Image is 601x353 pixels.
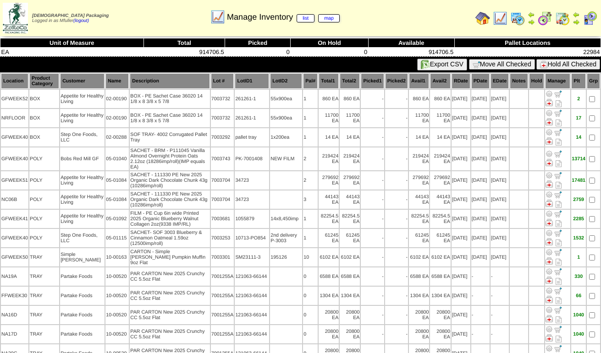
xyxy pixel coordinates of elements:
[340,109,360,127] td: 11700 EA
[452,147,470,170] td: [DATE]
[291,38,368,48] th: On Hold
[361,171,384,190] td: -
[303,210,318,228] td: 1
[471,147,490,170] td: [DATE]
[471,171,490,190] td: [DATE]
[471,248,490,266] td: [DATE]
[385,90,408,108] td: -
[409,171,429,190] td: 279692 EA
[491,147,509,170] td: [DATE]
[235,128,269,147] td: pallet tray
[546,118,553,125] img: Manage Hold
[554,268,562,275] img: Move
[385,147,408,170] td: -
[430,229,450,247] td: 61245 EA
[583,11,597,26] img: calendarcustomer.gif
[572,255,585,260] div: 1
[340,210,360,228] td: 82254.5 EA
[491,128,509,147] td: [DATE]
[409,190,429,209] td: 44143 EA
[417,59,467,71] button: Export CSV
[572,197,585,202] div: 2759
[1,147,28,170] td: GFWEEK40
[409,109,429,127] td: 11700 EA
[491,267,509,286] td: -
[471,128,490,147] td: [DATE]
[235,190,269,209] td: 34723
[340,128,360,147] td: 14 EA
[211,147,234,170] td: 7003743
[319,147,339,170] td: 219424 EA
[105,90,129,108] td: 02-00190
[546,200,553,207] img: Manage Hold
[361,109,384,127] td: -
[572,156,585,162] div: 13714
[361,90,384,108] td: -
[554,345,562,352] img: Move
[361,147,384,170] td: -
[572,115,585,121] div: 17
[235,171,269,190] td: 34723
[235,210,269,228] td: 1055879
[211,210,234,228] td: 7003681
[556,182,562,189] i: Note
[385,109,408,127] td: -
[452,248,470,266] td: [DATE]
[528,11,535,18] img: arrowleft.gif
[493,11,507,26] img: line_graph.gif
[60,190,105,209] td: Appetite for Healthy Living
[546,306,553,314] img: Adjust
[471,190,490,209] td: [DATE]
[303,90,318,108] td: 1
[270,109,302,127] td: 55x900ea
[60,171,105,190] td: Appetite for Healthy Living
[452,109,470,127] td: [DATE]
[546,326,553,333] img: Adjust
[319,267,339,286] td: 6588 EA
[452,190,470,209] td: [DATE]
[556,100,562,107] i: Note
[105,73,129,89] th: Name
[491,73,509,89] th: EDate
[556,278,562,285] i: Note
[546,229,553,237] img: Adjust
[546,159,553,166] img: Manage Hold
[60,128,105,147] td: Step One Foods, LLC
[430,190,450,209] td: 44143 EA
[587,73,600,89] th: Grp
[29,248,59,266] td: TRAY
[546,210,553,217] img: Adjust
[319,90,339,108] td: 860 EA
[0,38,144,48] th: Unit of Measure
[303,147,318,170] td: 2
[235,73,269,89] th: LotID1
[235,267,269,286] td: 121063-66144
[556,201,562,208] i: Note
[573,11,580,18] img: arrowleft.gif
[211,90,234,108] td: 7003732
[491,210,509,228] td: [DATE]
[340,147,360,170] td: 219424 EA
[361,229,384,247] td: -
[319,190,339,209] td: 44143 EA
[235,90,269,108] td: 261261-1
[303,171,318,190] td: 2
[572,216,585,222] div: 2285
[556,259,562,266] i: Note
[529,73,545,89] th: Hold
[29,73,59,89] th: Product Category
[368,48,454,57] td: 914706.5
[29,229,59,247] td: POLY
[540,61,547,68] img: hold.gif
[143,48,225,57] td: 914706.5
[491,190,509,209] td: [DATE]
[385,190,408,209] td: -
[554,172,562,179] img: Move
[452,267,470,286] td: [DATE]
[211,190,234,209] td: 7003704
[270,248,302,266] td: 195126
[235,229,269,247] td: 10713-PO854
[546,238,553,245] img: Manage Hold
[385,210,408,228] td: -
[546,109,553,117] img: Adjust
